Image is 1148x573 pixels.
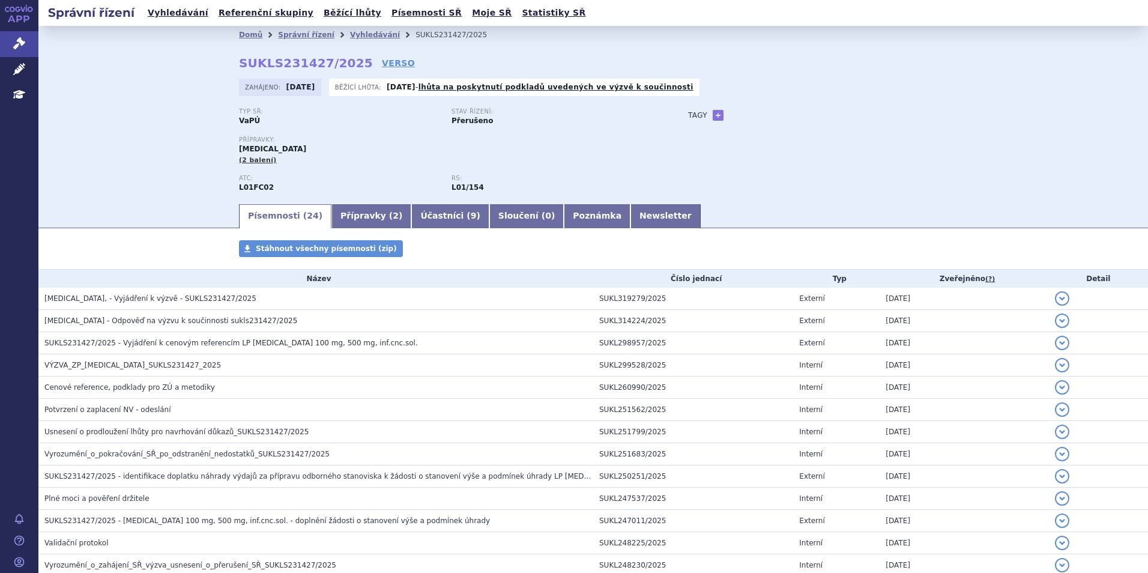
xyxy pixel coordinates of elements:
[880,310,1048,332] td: [DATE]
[44,339,418,347] span: SUKLS231427/2025 - Vyjádření k cenovým referencím LP SARCLISA 100 mg, 500 mg, inf.cnc.sol.
[1055,336,1069,350] button: detail
[278,31,334,39] a: Správní řízení
[630,204,701,228] a: Newsletter
[38,4,144,21] h2: Správní řízení
[564,204,630,228] a: Poznámka
[452,108,652,115] p: Stav řízení:
[880,443,1048,465] td: [DATE]
[44,361,221,369] span: VÝZVA_ZP_SARCLISA_SUKLS231427_2025
[799,339,824,347] span: Externí
[256,244,397,253] span: Stáhnout všechny písemnosti (zip)
[593,421,793,443] td: SUKL251799/2025
[44,539,109,547] span: Validační protokol
[593,310,793,332] td: SUKL314224/2025
[799,561,823,569] span: Interní
[880,270,1048,288] th: Zveřejněno
[44,428,309,436] span: Usnesení o prodloužení lhůty pro navrhování důkazů_SUKLS231427/2025
[518,5,589,21] a: Statistiky SŘ
[799,517,824,525] span: Externí
[239,145,306,153] span: [MEDICAL_DATA]
[44,561,336,569] span: Vyrozumění_o_zahájení_SŘ_výzva_usnesení_o_přerušení_SŘ_SUKLS231427/2025
[799,317,824,325] span: Externí
[239,240,403,257] a: Stáhnout všechny písemnosti (zip)
[307,211,318,220] span: 24
[320,5,385,21] a: Běžící lhůty
[239,31,262,39] a: Domů
[239,183,274,192] strong: IZATUXIMAB
[44,494,150,503] span: Plné moci a pověření držitele
[239,136,664,144] p: Přípravky:
[44,317,297,325] span: SARCLISA - Odpověď na výzvu k součinnosti sukls231427/2025
[799,405,823,414] span: Interní
[44,294,256,303] span: SARCLISA, - Vyjádření k výzvě - SUKLS231427/2025
[335,82,384,92] span: Běžící lhůta:
[239,204,331,228] a: Písemnosti (24)
[593,332,793,354] td: SUKL298957/2025
[880,332,1048,354] td: [DATE]
[880,510,1048,532] td: [DATE]
[880,377,1048,399] td: [DATE]
[799,450,823,458] span: Interní
[1055,380,1069,395] button: detail
[880,288,1048,310] td: [DATE]
[418,83,693,91] a: lhůta na poskytnutí podkladů uvedených ve výzvě k součinnosti
[593,443,793,465] td: SUKL251683/2025
[593,377,793,399] td: SUKL260990/2025
[593,354,793,377] td: SUKL299528/2025
[382,57,415,69] a: VERSO
[452,175,652,182] p: RS:
[1055,491,1069,506] button: detail
[44,472,625,481] span: SUKLS231427/2025 - identifikace doplatku náhrady výdajů za přípravu odborného stanoviska k žádost...
[1049,270,1148,288] th: Detail
[468,5,515,21] a: Moje SŘ
[880,532,1048,554] td: [DATE]
[880,465,1048,488] td: [DATE]
[44,383,215,392] span: Cenové reference, podklady pro ZÚ a metodiky
[593,270,793,288] th: Číslo jednací
[593,510,793,532] td: SUKL247011/2025
[880,421,1048,443] td: [DATE]
[452,183,484,192] strong: izatuximab
[1055,425,1069,439] button: detail
[387,82,693,92] p: -
[799,383,823,392] span: Interní
[489,204,564,228] a: Sloučení (0)
[44,450,330,458] span: Vyrozumění_o_pokračování_SŘ_po_odstranění_nedostatků_SUKLS231427/2025
[880,354,1048,377] td: [DATE]
[880,488,1048,510] td: [DATE]
[331,204,411,228] a: Přípravky (2)
[593,488,793,510] td: SUKL247537/2025
[452,117,493,125] strong: Přerušeno
[593,532,793,554] td: SUKL248225/2025
[239,156,277,164] span: (2 balení)
[799,494,823,503] span: Interní
[144,5,212,21] a: Vyhledávání
[388,5,465,21] a: Písemnosti SŘ
[799,294,824,303] span: Externí
[387,83,415,91] strong: [DATE]
[1055,469,1069,484] button: detail
[1055,514,1069,528] button: detail
[880,399,1048,421] td: [DATE]
[793,270,880,288] th: Typ
[545,211,551,220] span: 0
[713,110,724,121] a: +
[799,428,823,436] span: Interní
[239,117,260,125] strong: VaPÚ
[245,82,283,92] span: Zahájeno:
[393,211,399,220] span: 2
[1055,558,1069,572] button: detail
[985,275,995,283] abbr: (?)
[1055,402,1069,417] button: detail
[350,31,400,39] a: Vyhledávání
[415,26,503,44] li: SUKLS231427/2025
[471,211,477,220] span: 9
[799,472,824,481] span: Externí
[1055,536,1069,550] button: detail
[239,175,440,182] p: ATC:
[239,56,373,70] strong: SUKLS231427/2025
[799,539,823,547] span: Interní
[411,204,489,228] a: Účastníci (9)
[688,108,707,123] h3: Tagy
[38,270,593,288] th: Název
